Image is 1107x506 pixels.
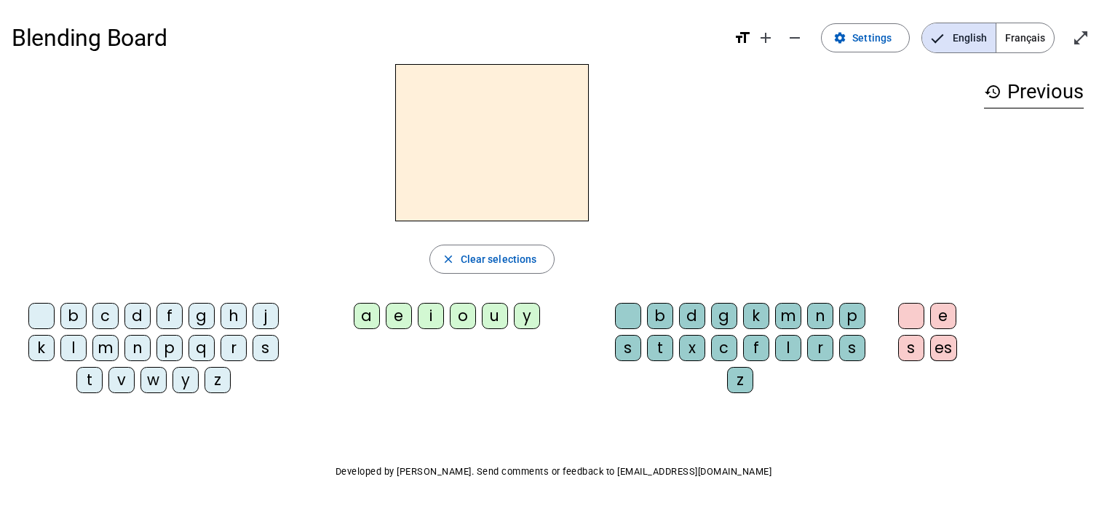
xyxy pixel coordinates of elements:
[930,303,956,329] div: e
[354,303,380,329] div: a
[839,335,865,361] div: s
[984,83,1001,100] mat-icon: history
[647,303,673,329] div: b
[221,335,247,361] div: r
[751,23,780,52] button: Increase font size
[253,303,279,329] div: j
[921,23,1055,53] mat-button-toggle-group: Language selection
[156,335,183,361] div: p
[28,335,55,361] div: k
[807,335,833,361] div: r
[807,303,833,329] div: n
[852,29,892,47] span: Settings
[429,245,555,274] button: Clear selections
[833,31,846,44] mat-icon: settings
[757,29,774,47] mat-icon: add
[12,15,722,61] h1: Blending Board
[92,303,119,329] div: c
[12,463,1095,481] p: Developed by [PERSON_NAME]. Send comments or feedback to [EMAIL_ADDRESS][DOMAIN_NAME]
[615,335,641,361] div: s
[189,335,215,361] div: q
[786,29,804,47] mat-icon: remove
[679,303,705,329] div: d
[984,76,1084,108] h3: Previous
[253,335,279,361] div: s
[386,303,412,329] div: e
[743,335,769,361] div: f
[647,335,673,361] div: t
[734,29,751,47] mat-icon: format_size
[418,303,444,329] div: i
[450,303,476,329] div: o
[775,303,801,329] div: m
[60,303,87,329] div: b
[482,303,508,329] div: u
[727,367,753,393] div: z
[205,367,231,393] div: z
[996,23,1054,52] span: Français
[1072,29,1090,47] mat-icon: open_in_full
[1066,23,1095,52] button: Enter full screen
[711,335,737,361] div: c
[514,303,540,329] div: y
[780,23,809,52] button: Decrease font size
[922,23,996,52] span: English
[124,303,151,329] div: d
[60,335,87,361] div: l
[92,335,119,361] div: m
[221,303,247,329] div: h
[124,335,151,361] div: n
[775,335,801,361] div: l
[743,303,769,329] div: k
[839,303,865,329] div: p
[821,23,910,52] button: Settings
[711,303,737,329] div: g
[172,367,199,393] div: y
[898,335,924,361] div: s
[461,250,537,268] span: Clear selections
[108,367,135,393] div: v
[442,253,455,266] mat-icon: close
[679,335,705,361] div: x
[930,335,957,361] div: es
[140,367,167,393] div: w
[76,367,103,393] div: t
[156,303,183,329] div: f
[189,303,215,329] div: g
